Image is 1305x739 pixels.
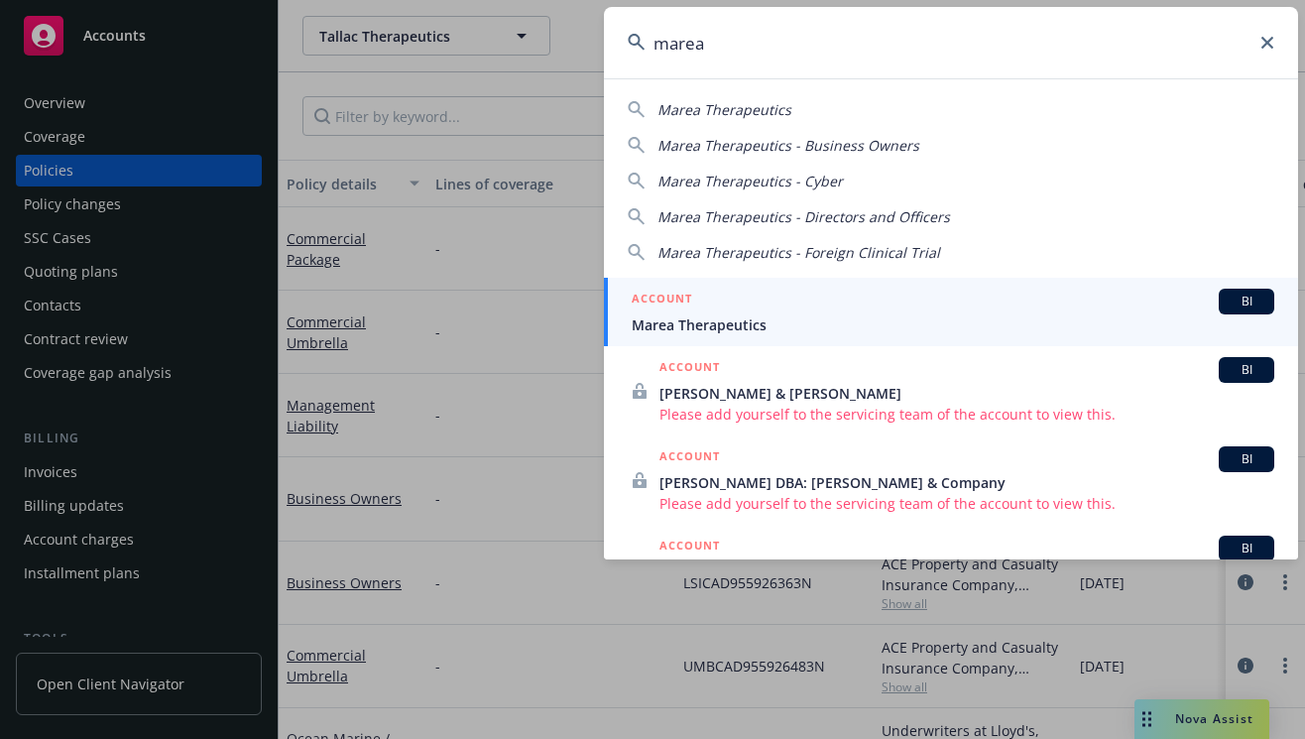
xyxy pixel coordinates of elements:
span: Marea Therapeutics [632,314,1274,335]
span: Marea Therapeutics - Foreign Clinical Trial [657,243,940,262]
h5: ACCOUNT [659,536,720,559]
span: BI [1227,540,1266,557]
h5: ACCOUNT [659,357,720,381]
span: BI [1227,450,1266,468]
span: Marea Therapeutics [657,100,791,119]
h5: ACCOUNT [632,289,692,312]
span: Marea Therapeutics - Cyber [657,172,843,190]
span: BI [1227,293,1266,310]
span: BI [1227,361,1266,379]
span: Marea Therapeutics - Directors and Officers [657,207,950,226]
h5: ACCOUNT [659,446,720,470]
a: ACCOUNTBIMarea Therapeutics [604,278,1298,346]
span: Marea Therapeutics - Business Owners [657,136,919,155]
a: ACCOUNTBI[PERSON_NAME] & [PERSON_NAME]Please add yourself to the servicing team of the account to... [604,346,1298,435]
a: ACCOUNTBI[PERSON_NAME] DBA: [PERSON_NAME] & CompanyPlease add yourself to the servicing team of t... [604,435,1298,525]
span: [PERSON_NAME] & [PERSON_NAME] [659,383,1274,404]
a: ACCOUNTBI [604,525,1298,614]
span: Please add yourself to the servicing team of the account to view this. [659,493,1274,514]
span: Please add yourself to the servicing team of the account to view this. [659,404,1274,425]
input: Search... [604,7,1298,78]
span: [PERSON_NAME] DBA: [PERSON_NAME] & Company [659,472,1274,493]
